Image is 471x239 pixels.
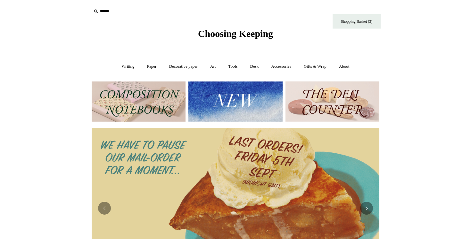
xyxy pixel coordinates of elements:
[285,81,379,122] img: The Deli Counter
[223,58,244,75] a: Tools
[92,81,186,122] img: 202302 Composition ledgers.jpg__PID:69722ee6-fa44-49dd-a067-31375e5d54ec
[360,202,373,215] button: Next
[188,81,282,122] img: New.jpg__PID:f73bdf93-380a-4a35-bcfe-7823039498e1
[333,14,381,29] a: Shopping Basket (3)
[204,58,221,75] a: Art
[198,33,273,38] a: Choosing Keeping
[298,58,332,75] a: Gifts & Wrap
[141,58,162,75] a: Paper
[98,202,111,215] button: Previous
[333,58,355,75] a: About
[198,28,273,39] span: Choosing Keeping
[266,58,297,75] a: Accessories
[244,58,265,75] a: Desk
[116,58,140,75] a: Writing
[163,58,203,75] a: Decorative paper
